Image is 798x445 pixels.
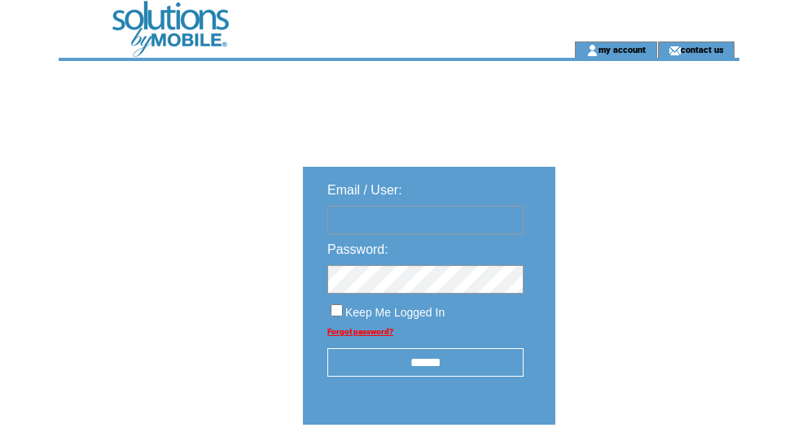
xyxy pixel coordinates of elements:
img: account_icon.gif [586,44,598,57]
a: contact us [681,44,724,55]
span: Email / User: [327,183,402,197]
a: Forgot password? [327,327,393,336]
span: Password: [327,242,388,256]
span: Keep Me Logged In [345,306,445,319]
img: contact_us_icon.gif [669,44,681,57]
a: my account [598,44,646,55]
